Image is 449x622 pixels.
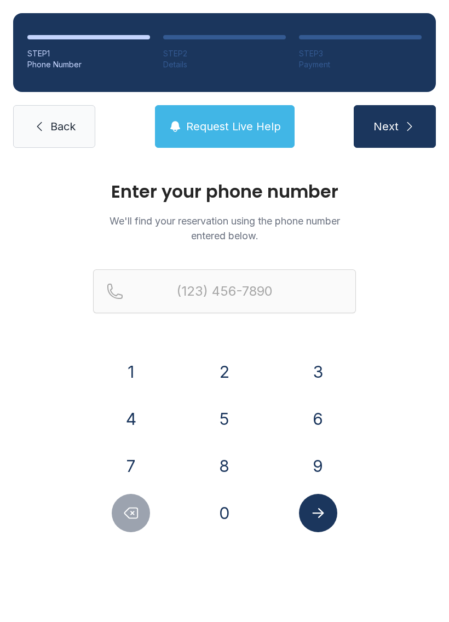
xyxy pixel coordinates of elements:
[27,48,150,59] div: STEP 1
[205,494,244,532] button: 0
[50,119,76,134] span: Back
[373,119,399,134] span: Next
[205,447,244,485] button: 8
[112,400,150,438] button: 4
[163,48,286,59] div: STEP 2
[112,447,150,485] button: 7
[299,447,337,485] button: 9
[93,183,356,200] h1: Enter your phone number
[112,494,150,532] button: Delete number
[299,48,422,59] div: STEP 3
[299,59,422,70] div: Payment
[93,269,356,313] input: Reservation phone number
[205,400,244,438] button: 5
[299,494,337,532] button: Submit lookup form
[112,353,150,391] button: 1
[299,353,337,391] button: 3
[27,59,150,70] div: Phone Number
[205,353,244,391] button: 2
[93,214,356,243] p: We'll find your reservation using the phone number entered below.
[186,119,281,134] span: Request Live Help
[299,400,337,438] button: 6
[163,59,286,70] div: Details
